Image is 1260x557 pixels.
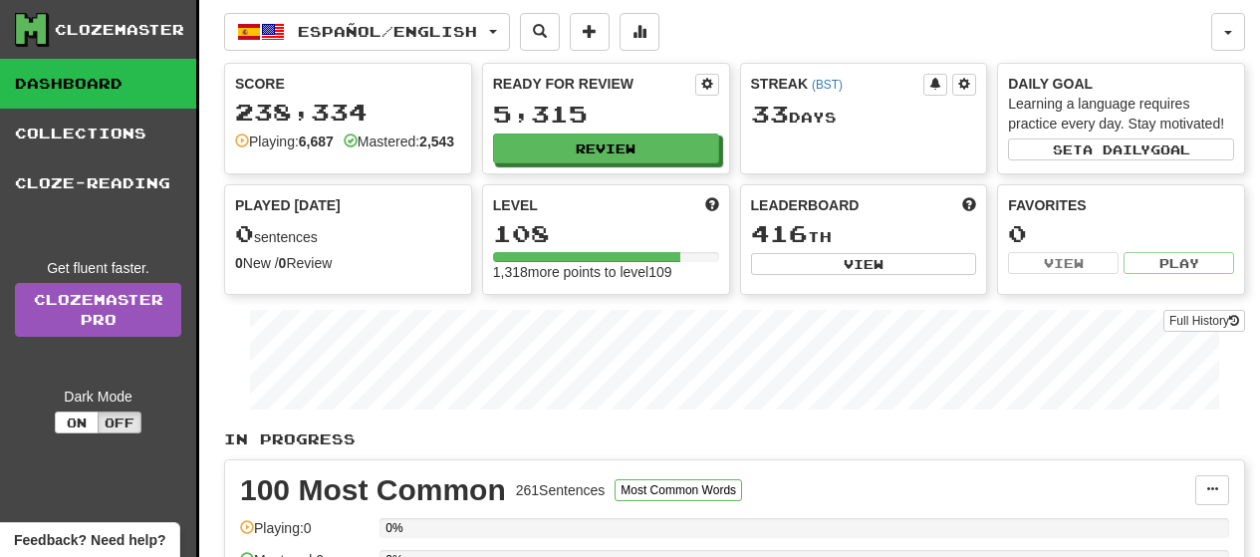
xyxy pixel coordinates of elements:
[1083,142,1150,156] span: a daily
[1008,221,1234,246] div: 0
[493,195,538,215] span: Level
[493,221,719,246] div: 108
[1163,310,1245,332] button: Full History
[14,530,165,550] span: Open feedback widget
[235,100,461,125] div: 238,334
[235,255,243,271] strong: 0
[55,20,184,40] div: Clozemaster
[1008,74,1234,94] div: Daily Goal
[279,255,287,271] strong: 0
[298,23,477,40] span: Español / English
[1008,252,1119,274] button: View
[751,253,977,275] button: View
[235,219,254,247] span: 0
[235,74,461,94] div: Score
[751,74,924,94] div: Streak
[1124,252,1234,274] button: Play
[615,479,742,501] button: Most Common Words
[235,253,461,273] div: New / Review
[751,221,977,247] div: th
[493,74,695,94] div: Ready for Review
[751,100,789,128] span: 33
[224,13,510,51] button: Español/English
[493,262,719,282] div: 1,318 more points to level 109
[15,387,181,407] div: Dark Mode
[235,221,461,247] div: sentences
[240,518,370,551] div: Playing: 0
[493,134,719,163] button: Review
[751,102,977,128] div: Day s
[1008,195,1234,215] div: Favorites
[962,195,976,215] span: This week in points, UTC
[235,132,334,151] div: Playing:
[812,78,843,92] a: (BST)
[1008,139,1234,160] button: Seta dailygoal
[705,195,719,215] span: Score more points to level up
[235,195,341,215] span: Played [DATE]
[520,13,560,51] button: Search sentences
[493,102,719,127] div: 5,315
[751,195,860,215] span: Leaderboard
[516,480,606,500] div: 261 Sentences
[98,412,141,433] button: Off
[620,13,659,51] button: More stats
[15,258,181,278] div: Get fluent faster.
[224,429,1245,449] p: In Progress
[1008,94,1234,134] div: Learning a language requires practice every day. Stay motivated!
[751,219,808,247] span: 416
[15,283,181,337] a: ClozemasterPro
[344,132,454,151] div: Mastered:
[419,134,454,149] strong: 2,543
[240,475,506,505] div: 100 Most Common
[55,412,99,433] button: On
[299,134,334,149] strong: 6,687
[570,13,610,51] button: Add sentence to collection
